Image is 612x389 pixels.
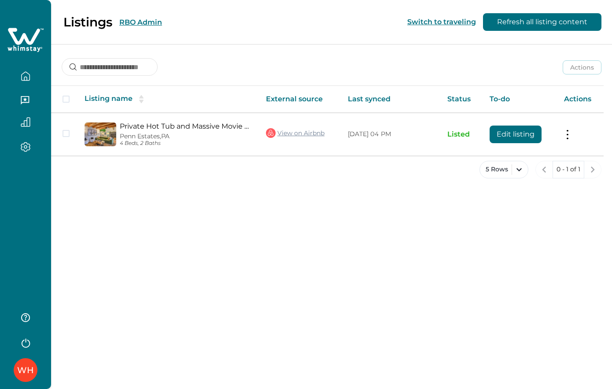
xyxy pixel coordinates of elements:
button: Refresh all listing content [483,13,601,31]
p: [DATE] 04 PM [348,130,433,139]
button: 0 - 1 of 1 [553,161,584,178]
button: previous page [535,161,553,178]
a: Private Hot Tub and Massive Movie Screen - Stunning Themed Oasis [120,122,252,130]
p: Penn Estates, PA [120,133,252,140]
th: Last synced [341,86,440,113]
button: 5 Rows [479,161,528,178]
p: Listings [63,15,112,30]
button: Edit listing [490,126,542,143]
img: propertyImage_Private Hot Tub and Massive Movie Screen - Stunning Themed Oasis [85,122,116,146]
a: View on Airbnb [266,127,324,139]
p: 0 - 1 of 1 [557,165,580,174]
th: Status [440,86,483,113]
div: Whimstay Host [17,359,34,381]
button: Actions [563,60,601,74]
th: Listing name [77,86,259,113]
button: sorting [133,95,150,104]
th: External source [259,86,341,113]
p: Listed [447,130,476,139]
th: To-do [483,86,557,113]
button: RBO Admin [119,18,162,26]
button: next page [584,161,601,178]
p: 4 Beds, 2 Baths [120,140,252,147]
th: Actions [557,86,604,113]
button: Switch to traveling [407,18,476,26]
